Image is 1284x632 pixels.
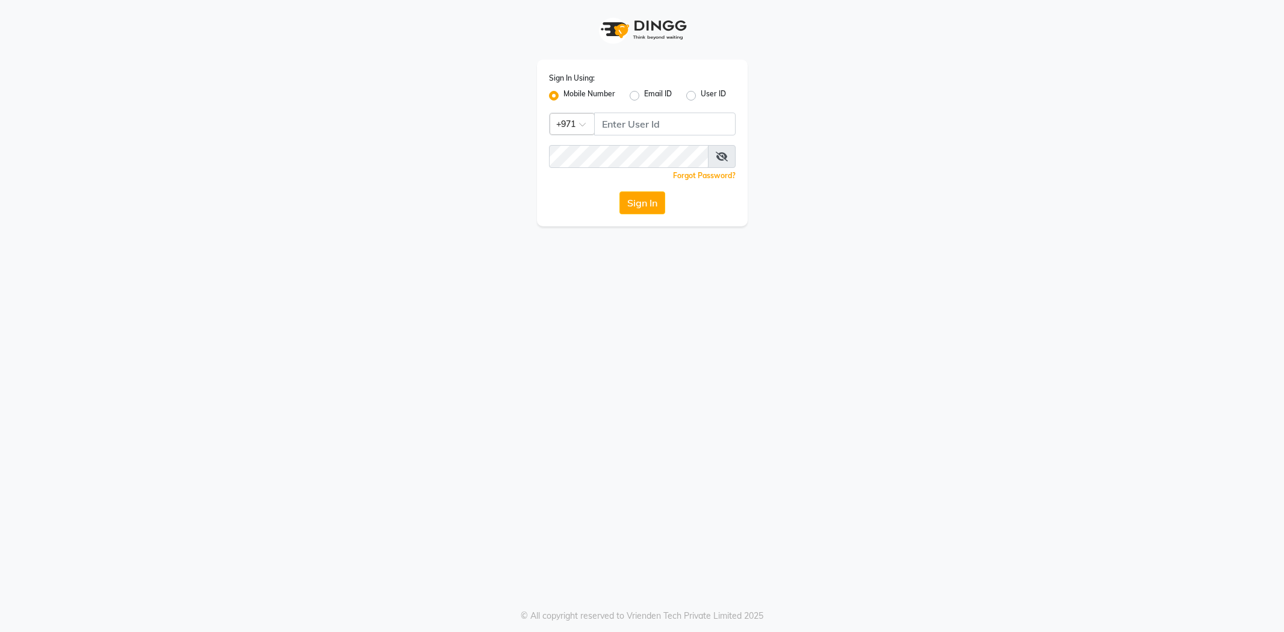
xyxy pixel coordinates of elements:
button: Sign In [619,191,665,214]
img: logo1.svg [594,12,690,48]
label: Sign In Using: [549,73,595,84]
label: Mobile Number [563,88,615,103]
label: Email ID [644,88,672,103]
input: Username [549,145,709,168]
input: Username [594,113,736,135]
a: Forgot Password? [673,171,736,180]
label: User ID [701,88,726,103]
